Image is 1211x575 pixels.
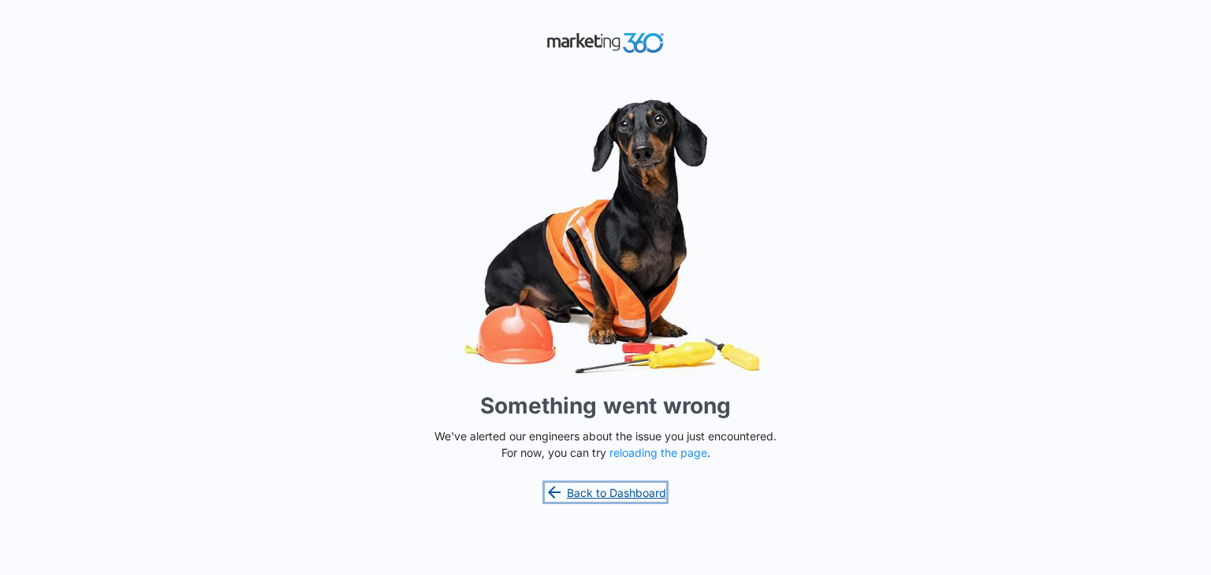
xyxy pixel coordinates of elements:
[545,483,666,502] a: Back to Dashboard
[428,428,783,461] p: We've alerted our engineers about the issue you just encountered. For now, you can try .
[546,29,665,57] img: Marketing 360 Logo
[480,389,731,422] h1: Something went wrong
[609,447,707,459] button: reloading the page
[369,90,842,384] img: Sad Dog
